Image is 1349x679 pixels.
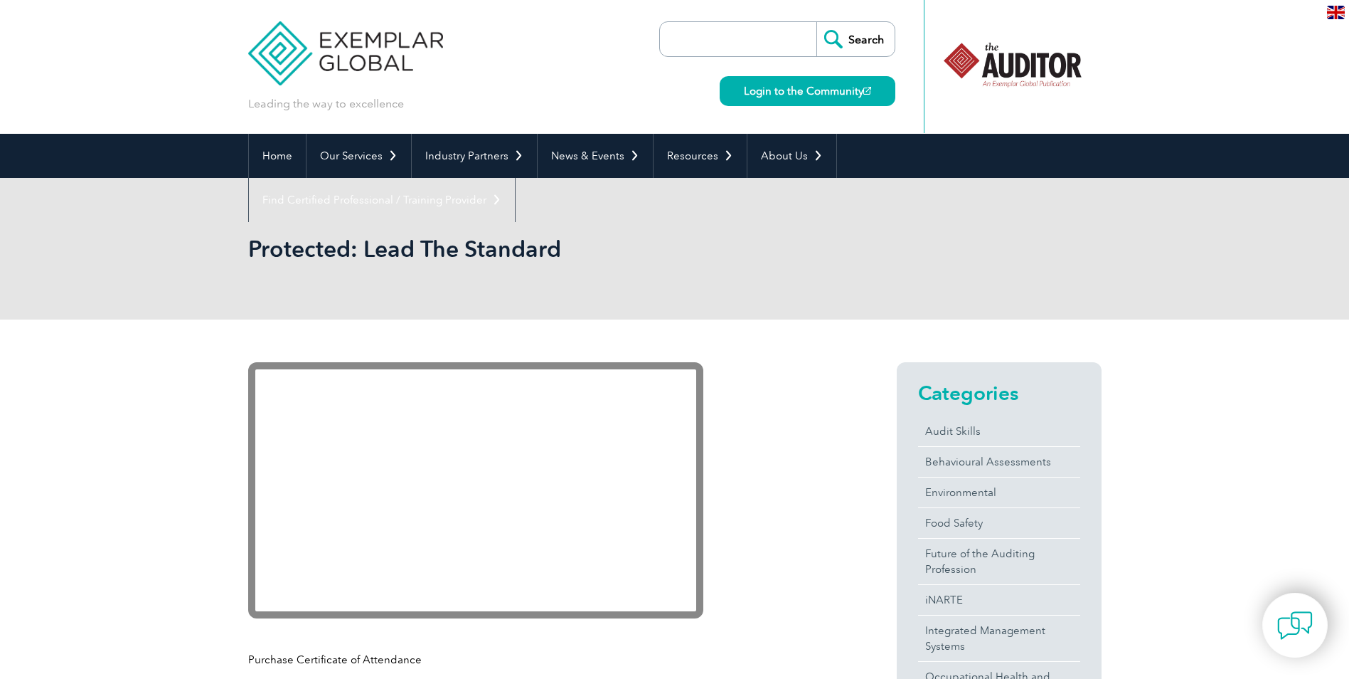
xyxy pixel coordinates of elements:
[654,134,747,178] a: Resources
[412,134,537,178] a: Industry Partners
[306,134,411,178] a: Our Services
[918,539,1080,584] a: Future of the Auditing Profession
[863,87,871,95] img: open_square.png
[720,76,895,106] a: Login to the Community
[918,447,1080,477] a: Behavioural Assessments
[918,508,1080,538] a: Food Safety
[918,585,1080,615] a: iNARTE
[538,134,653,178] a: News & Events
[816,22,895,56] input: Search
[248,235,794,263] h1: Protected: Lead The Standard
[918,381,1080,404] h2: Categories
[249,178,515,222] a: Find Certified Professional / Training Provider
[918,416,1080,446] a: Audit Skills
[248,652,846,668] p: Purchase Certificate of Attendance
[248,362,703,619] iframe: YouTube video player
[918,616,1080,661] a: Integrated Management Systems
[747,134,836,178] a: About Us
[918,478,1080,507] a: Environmental
[249,134,306,178] a: Home
[1277,608,1313,643] img: contact-chat.png
[248,96,404,112] p: Leading the way to excellence
[1327,6,1345,19] img: en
